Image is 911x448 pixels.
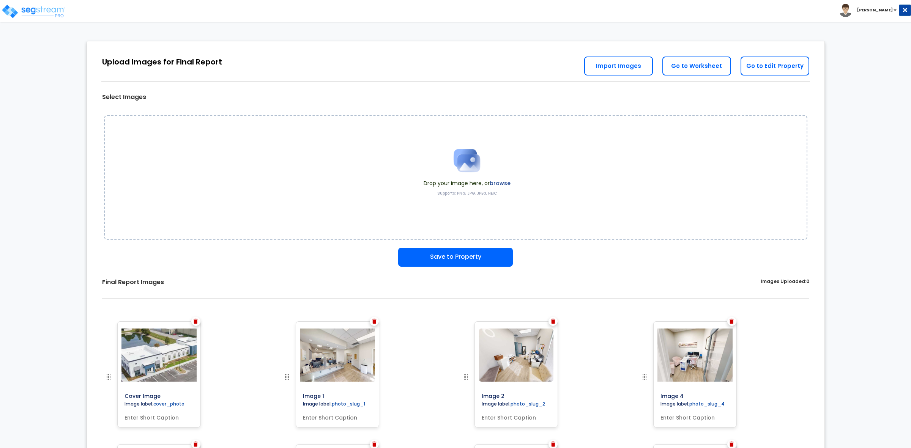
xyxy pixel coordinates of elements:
[806,278,809,285] span: 0
[479,401,548,409] label: Image label:
[332,401,365,407] label: photo_slug_1
[730,442,734,447] img: Trash Icon
[839,4,852,17] img: avatar.png
[857,7,893,13] b: [PERSON_NAME]
[689,401,725,407] label: photo_slug_4
[372,442,377,447] img: Trash Icon
[437,191,497,196] label: Supports: PNG, JPG, JPEG, HEIC
[121,411,197,421] input: Enter Short Caption
[657,401,728,409] label: Image label:
[448,141,486,179] img: Upload Icon
[102,278,164,287] label: Final Report Images
[490,179,511,187] label: browse
[662,57,731,75] a: Go to Worksheet
[153,401,184,407] label: cover_photo
[121,401,188,409] label: Image label:
[282,373,292,382] img: drag handle
[730,319,734,324] img: Trash Icon
[1,4,66,19] img: logo_pro_r.png
[741,57,809,75] a: Go to Edit Property
[640,373,649,382] img: drag handle
[300,401,368,409] label: Image label:
[479,411,554,421] input: Enter Short Caption
[511,401,545,407] label: photo_slug_2
[657,411,733,421] input: Enter Short Caption
[194,442,198,447] img: Trash Icon
[102,93,146,102] label: Select Images
[551,442,555,447] img: Trash Icon
[424,179,511,187] span: Drop your image here, or
[104,373,113,382] img: drag handle
[551,319,555,324] img: Trash Icon
[102,57,222,68] div: Upload Images for Final Report
[372,319,377,324] img: Trash Icon
[461,373,470,382] img: drag handle
[398,248,513,267] button: Save to Property
[194,319,198,324] img: Trash Icon
[584,57,653,75] a: Import Images
[761,278,809,287] label: Images Uploaded:
[300,411,375,421] input: Enter Short Caption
